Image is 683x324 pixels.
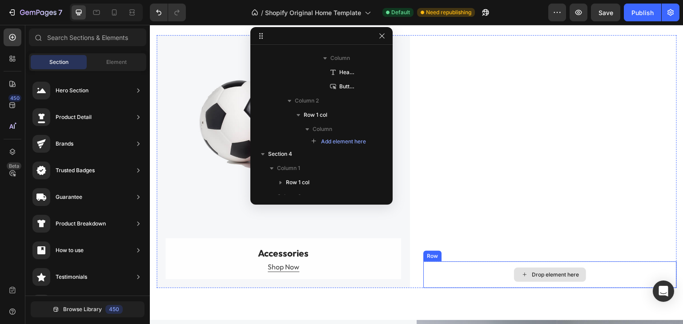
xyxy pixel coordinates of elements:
button: Publish [624,4,661,21]
button: Save [591,4,620,21]
div: 450 [105,305,123,314]
button: Add element here [307,136,370,147]
div: Beta [7,162,21,170]
span: Column 2 [277,192,301,201]
span: Row 1 col [286,178,309,187]
span: Button [339,82,355,91]
div: Product Breakdown [56,219,106,228]
span: Section 4 [268,150,292,158]
span: Shopify Original Home Template [265,8,361,17]
div: Publish [631,8,654,17]
span: Column 1 [277,164,300,173]
div: Open Intercom Messenger [653,281,674,302]
span: Browse Library [63,305,102,313]
div: Undo/Redo [150,4,186,21]
div: Hero Section [56,86,88,95]
span: Add element here [321,138,366,146]
iframe: Design area [150,25,683,324]
p: 7 [58,7,62,18]
span: Column 2 [295,96,319,105]
div: How to use [56,246,84,255]
div: 450 [8,95,21,102]
span: Row 1 col [304,111,327,119]
span: Need republishing [426,8,471,16]
button: 7 [4,4,66,21]
div: Testimonials [56,273,87,281]
div: Drop element here [382,246,429,253]
span: Default [391,8,410,16]
div: Product Detail [56,113,92,122]
span: Heading [339,68,355,77]
span: Save [599,9,613,16]
div: Trusted Badges [56,166,95,175]
button: Browse Library450 [31,301,145,317]
div: Guarantee [56,193,82,202]
span: Column [313,125,332,134]
div: Row [275,227,290,235]
span: Element [106,58,127,66]
span: Section [49,58,68,66]
span: / [261,8,263,17]
input: Search Sections & Elements [29,28,146,46]
div: Brands [56,139,73,148]
span: Column [330,54,350,63]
